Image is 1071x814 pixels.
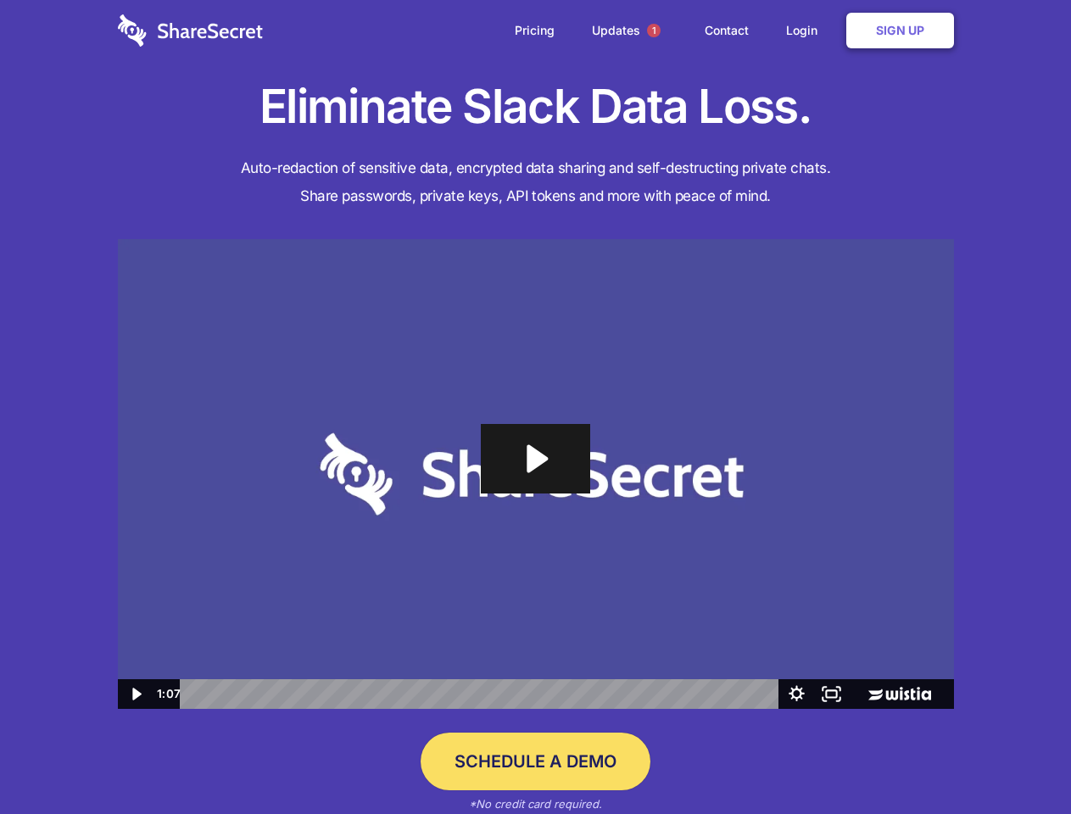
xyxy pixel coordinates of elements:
[769,4,843,57] a: Login
[688,4,766,57] a: Contact
[118,154,954,210] h4: Auto-redaction of sensitive data, encrypted data sharing and self-destructing private chats. Shar...
[986,729,1051,794] iframe: Drift Widget Chat Controller
[118,76,954,137] h1: Eliminate Slack Data Loss.
[481,424,589,493] button: Play Video: Sharesecret Slack Extension
[498,4,572,57] a: Pricing
[814,679,849,709] button: Fullscreen
[118,14,263,47] img: logo-wordmark-white-trans-d4663122ce5f474addd5e946df7df03e33cb6a1c49d2221995e7729f52c070b2.svg
[421,733,650,790] a: Schedule a Demo
[779,679,814,709] button: Show settings menu
[846,13,954,48] a: Sign Up
[118,239,954,710] img: Sharesecret
[469,797,602,811] em: *No credit card required.
[647,24,661,37] span: 1
[193,679,771,709] div: Playbar
[849,679,953,709] a: Wistia Logo -- Learn More
[118,679,153,709] button: Play Video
